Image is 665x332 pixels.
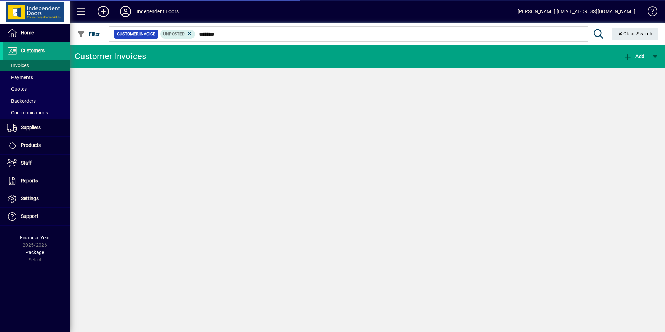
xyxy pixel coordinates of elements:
span: Support [21,213,38,219]
span: Package [25,250,44,255]
span: Customer Invoice [117,31,155,38]
a: Staff [3,155,70,172]
a: Communications [3,107,70,119]
a: Quotes [3,83,70,95]
span: Add [624,54,644,59]
span: Products [21,142,41,148]
a: Backorders [3,95,70,107]
a: Products [3,137,70,154]
span: Invoices [7,63,29,68]
span: Filter [77,31,100,37]
div: [PERSON_NAME] [EMAIL_ADDRESS][DOMAIN_NAME] [518,6,635,17]
mat-chip: Customer Invoice Status: Unposted [160,30,195,39]
button: Add [92,5,114,18]
div: Customer Invoices [75,51,146,62]
span: Settings [21,196,39,201]
button: Add [622,50,646,63]
button: Filter [75,28,102,40]
span: Home [21,30,34,35]
button: Profile [114,5,137,18]
a: Payments [3,71,70,83]
span: Reports [21,178,38,183]
span: Suppliers [21,125,41,130]
a: Settings [3,190,70,207]
span: Staff [21,160,32,166]
span: Backorders [7,98,36,104]
span: Unposted [163,32,185,37]
a: Support [3,208,70,225]
a: Home [3,24,70,42]
a: Suppliers [3,119,70,136]
a: Invoices [3,60,70,71]
span: Communications [7,110,48,116]
span: Clear Search [617,31,653,37]
a: Knowledge Base [642,1,656,24]
span: Payments [7,74,33,80]
a: Reports [3,172,70,190]
div: Independent Doors [137,6,179,17]
span: Quotes [7,86,27,92]
span: Customers [21,48,45,53]
button: Clear [612,28,658,40]
span: Financial Year [20,235,50,240]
